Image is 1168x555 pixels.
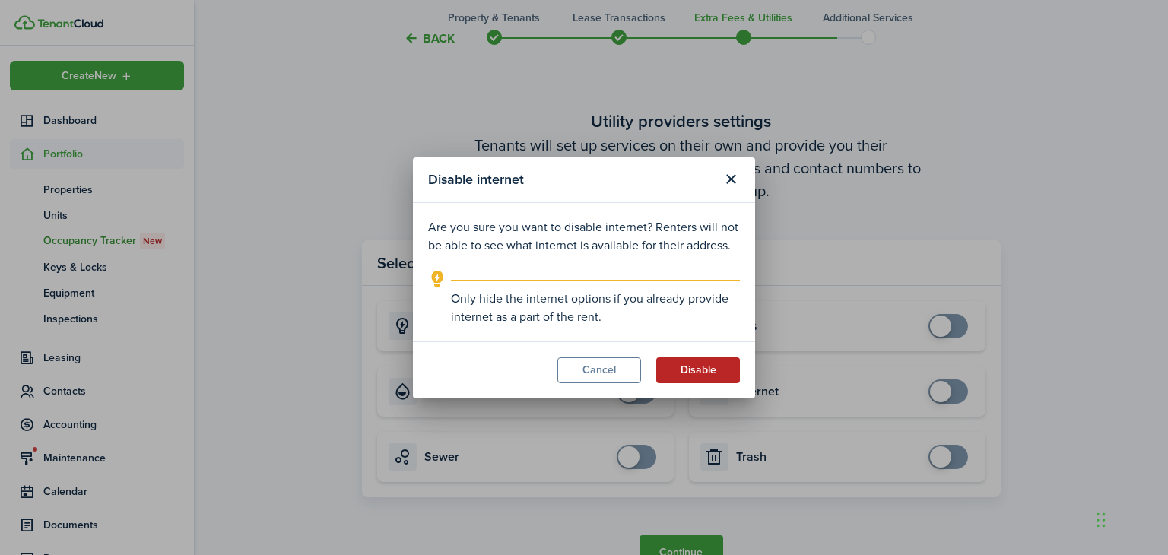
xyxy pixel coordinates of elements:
button: Close modal [718,166,744,192]
modal-title: Disable internet [428,165,714,195]
iframe: Chat Widget [1092,482,1168,555]
i: outline [428,270,447,288]
button: Cancel [557,357,641,383]
button: Disable [656,357,740,383]
explanation-description: Only hide the internet options if you already provide internet as a part of the rent. [451,290,740,326]
p: Are you sure you want to disable internet? Renters will not be able to see what internet is avail... [428,218,740,255]
div: Drag [1097,497,1106,543]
